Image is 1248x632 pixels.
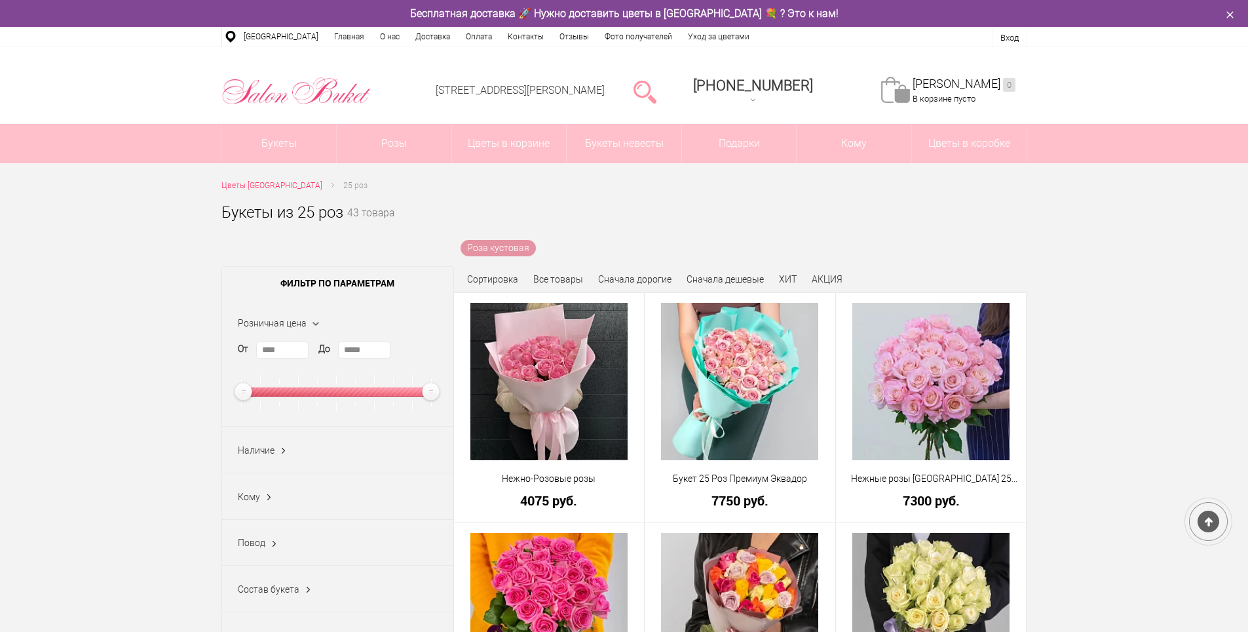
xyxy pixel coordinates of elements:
a: Отзывы [552,27,597,47]
span: Цветы [GEOGRAPHIC_DATA] [221,181,322,190]
a: Фото получателей [597,27,680,47]
span: Состав букета [238,584,299,595]
a: 7300 руб. [844,494,1018,507]
a: Нежно-Розовые розы [463,472,636,486]
a: Главная [326,27,372,47]
span: Кому [238,492,260,502]
a: ХИТ [779,274,797,285]
span: Сортировка [467,274,518,285]
a: АКЦИЯ [812,274,842,285]
small: 43 товара [347,208,394,240]
img: Нежно-Розовые розы [470,303,628,460]
a: Роза кустовая [461,240,536,256]
img: Букет 25 Роз Премиум Эквадор [661,303,818,460]
a: О нас [372,27,407,47]
a: Вход [1000,33,1019,43]
a: Оплата [458,27,500,47]
a: Нежные розы [GEOGRAPHIC_DATA] 25 шт [844,472,1018,486]
a: Контакты [500,27,552,47]
a: Букеты невесты [567,124,681,163]
a: [PHONE_NUMBER] [685,73,821,110]
a: Доставка [407,27,458,47]
span: Кому [797,124,911,163]
a: Букет 25 Роз Премиум Эквадор [653,472,827,486]
span: В корзине пусто [913,94,975,104]
span: Розничная цена [238,318,307,328]
a: Сначала дешевые [687,274,764,285]
span: [PHONE_NUMBER] [693,77,813,94]
span: Наличие [238,445,274,456]
a: [GEOGRAPHIC_DATA] [236,27,326,47]
a: Цветы [GEOGRAPHIC_DATA] [221,179,322,193]
img: Нежные розы Эквадор 25 шт [852,303,1010,460]
a: [STREET_ADDRESS][PERSON_NAME] [436,84,605,96]
a: [PERSON_NAME] [913,77,1015,92]
span: Повод [238,538,265,548]
a: Цветы в коробке [912,124,1027,163]
span: 25 роз [343,181,368,190]
a: 7750 руб. [653,494,827,507]
a: Уход за цветами [680,27,757,47]
a: Розы [337,124,451,163]
a: Все товары [533,274,583,285]
span: Фильтр по параметрам [222,267,453,300]
h1: Букеты из 25 роз [221,201,343,224]
a: Подарки [682,124,797,163]
div: Бесплатная доставка 🚀 Нужно доставить цветы в [GEOGRAPHIC_DATA] 💐 ? Это к нам! [212,7,1037,20]
img: Цветы Нижний Новгород [221,74,371,108]
ins: 0 [1003,78,1015,92]
a: Сначала дорогие [598,274,671,285]
a: 4075 руб. [463,494,636,507]
a: Цветы в корзине [452,124,567,163]
label: От [238,342,248,356]
label: До [318,342,330,356]
a: Букеты [222,124,337,163]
